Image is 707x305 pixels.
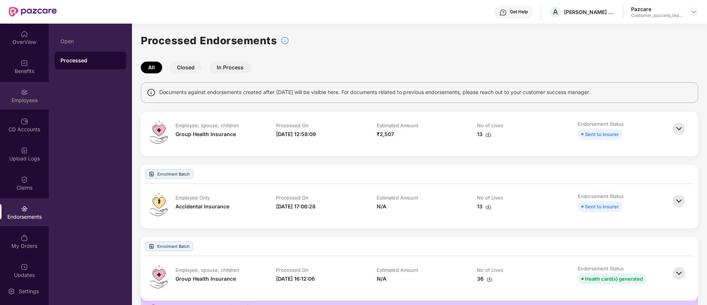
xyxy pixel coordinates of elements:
[477,202,491,211] div: 13
[671,193,687,209] img: svg+xml;base64,PHN2ZyBpZD0iQmFjay0zMngzMiIgeG1sbnM9Imh0dHA6Ly93d3cudzMub3JnLzIwMDAvc3ZnIiB3aWR0aD...
[477,130,491,138] div: 13
[377,130,394,138] div: ₹2,507
[145,169,193,179] div: Enrolment Batch
[477,122,503,129] div: No of Lives
[276,122,309,129] div: Processed On
[276,130,316,138] div: [DATE] 12:58:09
[175,275,236,283] div: Group Health Insurance
[578,193,624,200] div: Endorsement Status
[17,288,41,295] div: Settings
[578,121,624,127] div: Endorsement Status
[276,267,309,273] div: Processed On
[209,62,251,73] button: In Process
[60,57,120,64] div: Processed
[175,122,239,129] div: Employee, spouse, children
[585,275,643,283] div: Health card(s) generated
[175,194,210,201] div: Employee Only
[671,265,687,281] img: svg+xml;base64,PHN2ZyBpZD0iQmFjay0zMngzMiIgeG1sbnM9Imh0dHA6Ly93d3cudzMub3JnLzIwMDAvc3ZnIiB3aWR0aD...
[276,194,309,201] div: Processed On
[21,59,28,67] img: svg+xml;base64,PHN2ZyBpZD0iQmVuZWZpdHMiIHhtbG5zPSJodHRwOi8vd3d3LnczLm9yZy8yMDAwL3N2ZyIgd2lkdGg9Ij...
[141,32,277,49] h1: Processed Endorsements
[631,6,683,13] div: Pazcare
[21,118,28,125] img: svg+xml;base64,PHN2ZyBpZD0iQ0RfQWNjb3VudHMiIGRhdGEtbmFtZT0iQ0QgQWNjb3VudHMiIHhtbG5zPSJodHRwOi8vd3...
[477,194,503,201] div: No of Lives
[141,62,162,73] button: All
[510,9,528,15] div: Get Help
[21,147,28,154] img: svg+xml;base64,PHN2ZyBpZD0iVXBsb2FkX0xvZ3MiIGRhdGEtbmFtZT0iVXBsb2FkIExvZ3MiIHhtbG5zPSJodHRwOi8vd3...
[281,36,289,45] img: svg+xml;base64,PHN2ZyBpZD0iSW5mb18tXzMyeDMyIiBkYXRhLW5hbWU9IkluZm8gLSAzMngzMiIgeG1sbnM9Imh0dHA6Ly...
[8,288,15,295] img: svg+xml;base64,PHN2ZyBpZD0iU2V0dGluZy0yMHgyMCIgeG1sbnM9Imh0dHA6Ly93d3cudzMub3JnLzIwMDAvc3ZnIiB3aW...
[150,193,168,216] img: svg+xml;base64,PHN2ZyB4bWxucz0iaHR0cDovL3d3dy53My5vcmcvMjAwMC9zdmciIHdpZHRoPSI0OS4zMiIgaGVpZ2h0PS...
[477,275,492,283] div: 36
[631,13,683,18] div: Customer_success_team_lead
[477,267,503,273] div: No of Lives
[585,130,619,138] div: Sent to insurer
[377,267,418,273] div: Estimated Amount
[60,38,120,44] div: Open
[175,130,236,138] div: Group Health Insurance
[276,275,315,283] div: [DATE] 16:12:06
[377,194,418,201] div: Estimated Amount
[487,276,492,282] img: svg+xml;base64,PHN2ZyBpZD0iRG93bmxvYWQtMzJ4MzIiIHhtbG5zPSJodHRwOi8vd3d3LnczLm9yZy8yMDAwL3N2ZyIgd2...
[149,171,154,177] img: svg+xml;base64,PHN2ZyBpZD0iVXBsb2FkX0xvZ3MiIGRhdGEtbmFtZT0iVXBsb2FkIExvZ3MiIHhtbG5zPSJodHRwOi8vd3...
[21,234,28,242] img: svg+xml;base64,PHN2ZyBpZD0iTXlfT3JkZXJzIiBkYXRhLW5hbWU9Ik15IE9yZGVycyIgeG1sbnM9Imh0dHA6Ly93d3cudz...
[21,176,28,183] img: svg+xml;base64,PHN2ZyBpZD0iQ2xhaW0iIHhtbG5zPSJodHRwOi8vd3d3LnczLm9yZy8yMDAwL3N2ZyIgd2lkdGg9IjIwIi...
[175,202,229,211] div: Accidental Insurance
[21,30,28,38] img: svg+xml;base64,PHN2ZyBpZD0iSG9tZSIgeG1sbnM9Imh0dHA6Ly93d3cudzMub3JnLzIwMDAvc3ZnIiB3aWR0aD0iMjAiIG...
[150,265,168,288] img: svg+xml;base64,PHN2ZyB4bWxucz0iaHR0cDovL3d3dy53My5vcmcvMjAwMC9zdmciIHdpZHRoPSI0OS4zMiIgaGVpZ2h0PS...
[578,265,624,272] div: Endorsement Status
[149,243,154,249] img: svg+xml;base64,PHN2ZyBpZD0iVXBsb2FkX0xvZ3MiIGRhdGEtbmFtZT0iVXBsb2FkIExvZ3MiIHhtbG5zPSJodHRwOi8vd3...
[147,88,156,97] img: svg+xml;base64,PHN2ZyBpZD0iSW5mbyIgeG1sbnM9Imh0dHA6Ly93d3cudzMub3JnLzIwMDAvc3ZnIiB3aWR0aD0iMTQiIG...
[170,62,202,73] button: Closed
[691,9,697,15] img: svg+xml;base64,PHN2ZyBpZD0iRHJvcGRvd24tMzJ4MzIiIHhtbG5zPSJodHRwOi8vd3d3LnczLm9yZy8yMDAwL3N2ZyIgd2...
[159,88,591,96] span: Documents against endorsements created after [DATE] will be visible here. For documents related t...
[485,204,491,210] img: svg+xml;base64,PHN2ZyBpZD0iRG93bmxvYWQtMzJ4MzIiIHhtbG5zPSJodHRwOi8vd3d3LnczLm9yZy8yMDAwL3N2ZyIgd2...
[564,8,616,15] div: [PERSON_NAME] OPERATIONS PRIVATE LIMITED
[377,275,386,283] div: N/A
[9,7,57,17] img: New Pazcare Logo
[377,202,386,211] div: N/A
[175,267,239,273] div: Employee, spouse, children
[585,202,619,211] div: Sent to insurer
[276,202,316,211] div: [DATE] 17:06:28
[145,242,193,251] div: Enrolment Batch
[485,132,491,138] img: svg+xml;base64,PHN2ZyBpZD0iRG93bmxvYWQtMzJ4MzIiIHhtbG5zPSJodHRwOi8vd3d3LnczLm9yZy8yMDAwL3N2ZyIgd2...
[150,121,168,144] img: svg+xml;base64,PHN2ZyB4bWxucz0iaHR0cDovL3d3dy53My5vcmcvMjAwMC9zdmciIHdpZHRoPSI0OS4zMiIgaGVpZ2h0PS...
[671,121,687,137] img: svg+xml;base64,PHN2ZyBpZD0iQmFjay0zMngzMiIgeG1sbnM9Imh0dHA6Ly93d3cudzMub3JnLzIwMDAvc3ZnIiB3aWR0aD...
[499,9,507,16] img: svg+xml;base64,PHN2ZyBpZD0iSGVscC0zMngzMiIgeG1sbnM9Imh0dHA6Ly93d3cudzMub3JnLzIwMDAvc3ZnIiB3aWR0aD...
[377,122,418,129] div: Estimated Amount
[21,205,28,212] img: svg+xml;base64,PHN2ZyBpZD0iRW5kb3JzZW1lbnRzIiB4bWxucz0iaHR0cDovL3d3dy53My5vcmcvMjAwMC9zdmciIHdpZH...
[21,89,28,96] img: svg+xml;base64,PHN2ZyBpZD0iRW1wbG95ZWVzIiB4bWxucz0iaHR0cDovL3d3dy53My5vcmcvMjAwMC9zdmciIHdpZHRoPS...
[21,263,28,271] img: svg+xml;base64,PHN2ZyBpZD0iVXBkYXRlZCIgeG1sbnM9Imh0dHA6Ly93d3cudzMub3JnLzIwMDAvc3ZnIiB3aWR0aD0iMj...
[553,7,558,16] span: A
